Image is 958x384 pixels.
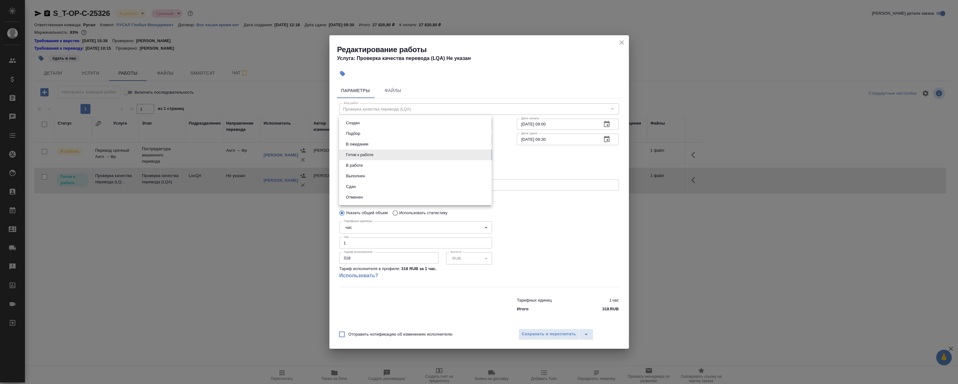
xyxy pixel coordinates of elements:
button: Отменен [344,194,365,201]
button: Выполнен [344,173,367,180]
button: Готов к работе [344,151,375,158]
button: Сдан [344,183,357,190]
button: Создан [344,120,362,126]
button: Подбор [344,130,362,137]
button: В работе [344,162,365,169]
button: В ожидании [344,141,370,148]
